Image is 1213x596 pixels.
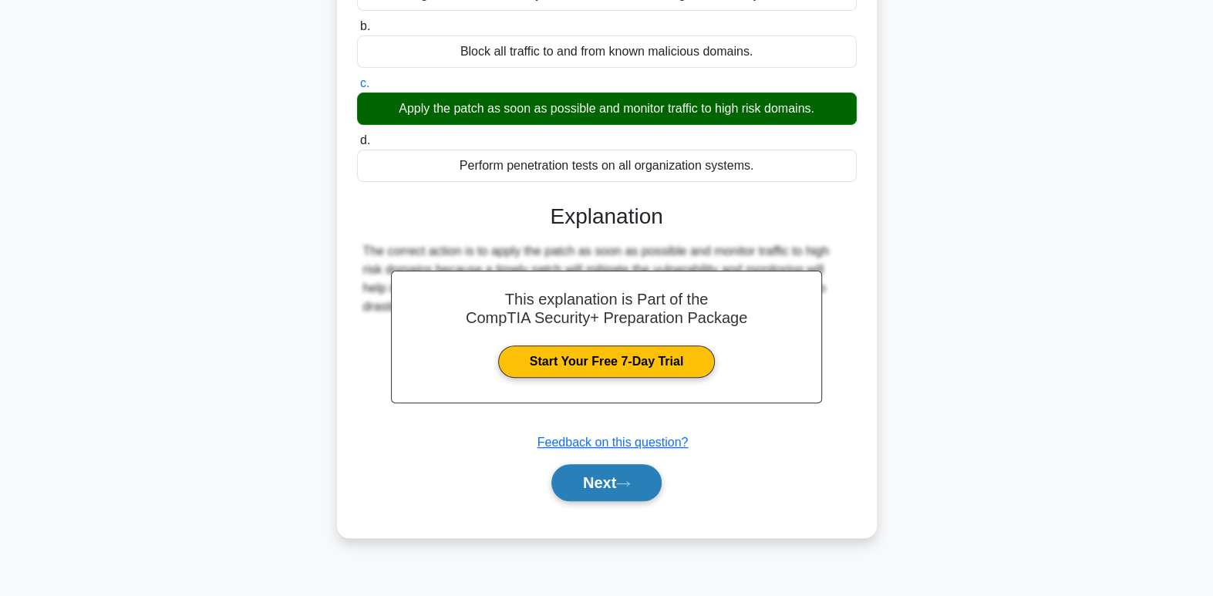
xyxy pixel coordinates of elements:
h3: Explanation [366,204,847,230]
span: d. [360,133,370,146]
div: Perform penetration tests on all organization systems. [357,150,857,182]
a: Start Your Free 7-Day Trial [498,345,715,378]
div: Apply the patch as soon as possible and monitor traffic to high risk domains. [357,93,857,125]
span: c. [360,76,369,89]
a: Feedback on this question? [537,436,689,449]
span: b. [360,19,370,32]
div: The correct action is to apply the patch as soon as possible and monitor traffic to high risk dom... [363,242,851,316]
button: Next [551,464,662,501]
div: Block all traffic to and from known malicious domains. [357,35,857,68]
